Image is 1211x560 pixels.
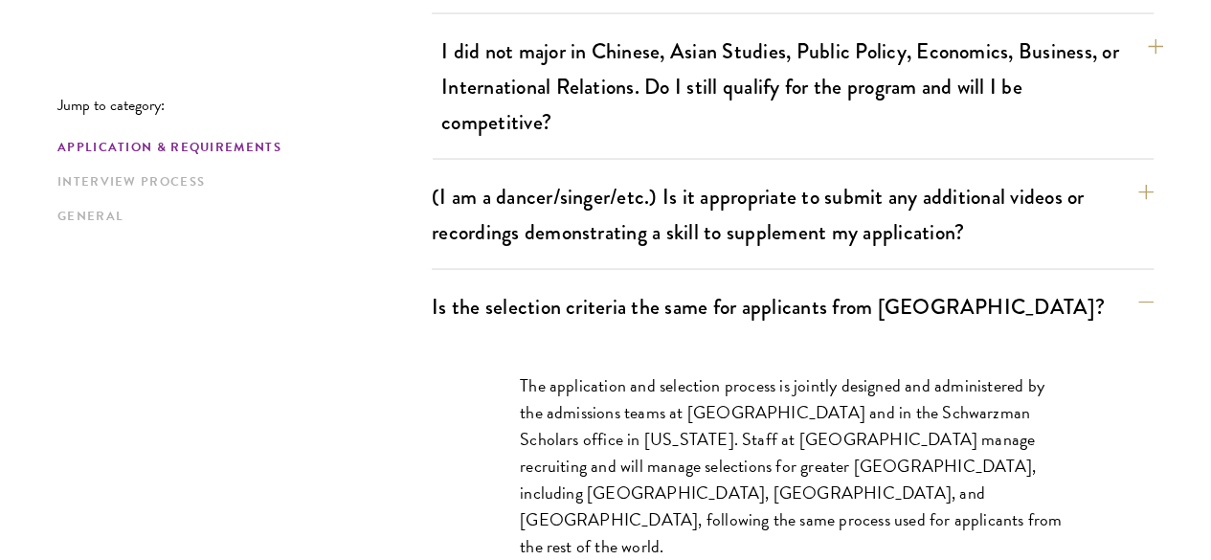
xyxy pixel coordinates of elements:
button: Is the selection criteria the same for applicants from [GEOGRAPHIC_DATA]? [432,284,1154,327]
a: General [57,206,420,226]
p: Jump to category: [57,96,432,113]
button: (I am a dancer/singer/etc.) Is it appropriate to submit any additional videos or recordings demon... [432,174,1154,253]
a: Application & Requirements [57,137,420,157]
p: The application and selection process is jointly designed and administered by the admissions team... [520,371,1065,560]
button: I did not major in Chinese, Asian Studies, Public Policy, Economics, Business, or International R... [441,29,1163,143]
a: Interview Process [57,171,420,191]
